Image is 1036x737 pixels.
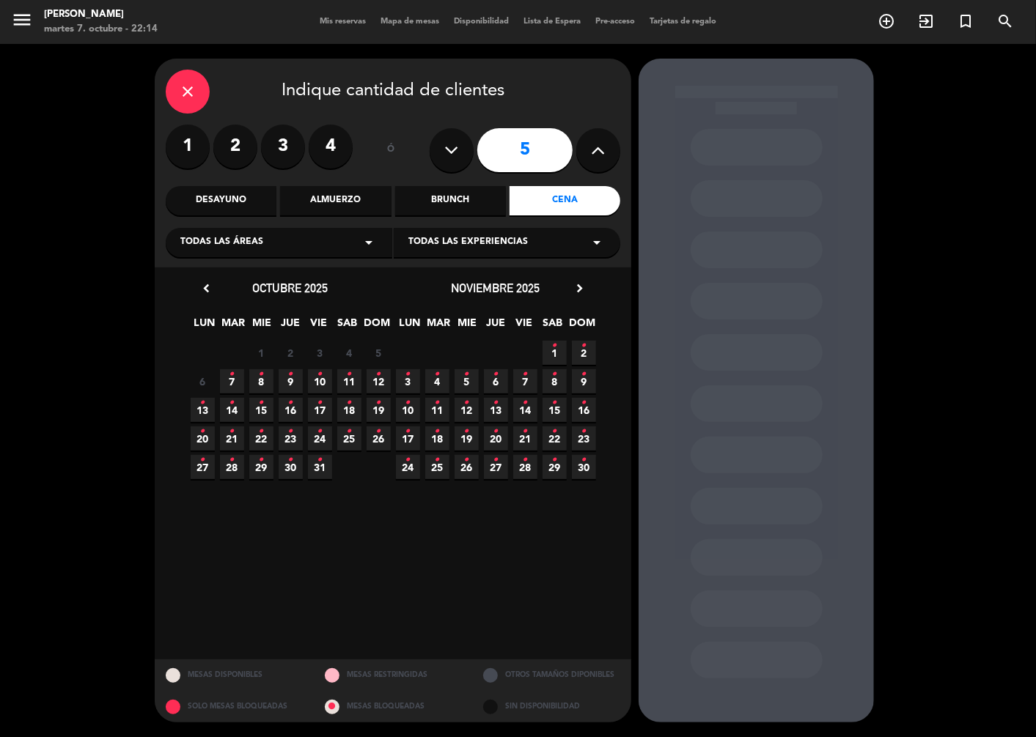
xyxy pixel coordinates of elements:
[314,659,473,691] div: MESAS RESTRINGIDAS
[180,235,263,250] span: Todas las áreas
[191,455,215,479] span: 27
[516,18,588,26] span: Lista de Espera
[493,391,499,415] i: •
[464,391,469,415] i: •
[221,314,246,338] span: MAR
[308,426,332,451] span: 24
[513,455,537,479] span: 28
[200,391,205,415] i: •
[337,398,361,422] span: 18
[452,281,540,295] span: noviembre 2025
[513,398,537,422] span: 14
[472,659,631,691] div: OTROS TAMAÑOS DIPONIBLES
[396,369,420,393] span: 3
[314,691,473,722] div: MESAS BLOQUEADAS
[367,369,391,393] span: 12
[472,691,631,722] div: SIN DISPONIBILIDAD
[308,398,332,422] span: 17
[435,448,440,472] i: •
[395,186,506,215] div: Brunch
[367,341,391,365] span: 5
[259,363,264,386] i: •
[581,420,587,443] i: •
[493,363,499,386] i: •
[513,369,537,393] span: 7
[543,341,567,365] span: 1
[396,455,420,479] span: 24
[493,420,499,443] i: •
[200,448,205,472] i: •
[220,455,244,479] span: 28
[220,426,244,451] span: 21
[312,18,373,26] span: Mis reservas
[541,314,565,338] span: SAB
[249,369,273,393] span: 8
[220,398,244,422] span: 14
[249,426,273,451] span: 22
[484,455,508,479] span: 27
[308,341,332,365] span: 3
[229,391,235,415] i: •
[484,426,508,451] span: 20
[523,448,528,472] i: •
[347,420,352,443] i: •
[405,363,411,386] i: •
[581,363,587,386] i: •
[408,235,528,250] span: Todas las experiencias
[220,369,244,393] span: 7
[957,12,974,30] i: turned_in_not
[199,281,214,296] i: chevron_left
[552,391,557,415] i: •
[279,314,303,338] span: JUE
[435,363,440,386] i: •
[588,234,606,251] i: arrow_drop_down
[376,363,381,386] i: •
[166,70,620,114] div: Indique cantidad de clientes
[308,455,332,479] span: 31
[249,455,273,479] span: 29
[543,426,567,451] span: 22
[288,391,293,415] i: •
[455,455,479,479] span: 26
[543,455,567,479] span: 29
[213,125,257,168] label: 2
[484,369,508,393] span: 6
[200,420,205,443] i: •
[308,369,332,393] span: 10
[193,314,217,338] span: LUN
[11,9,33,31] i: menu
[398,314,422,338] span: LUN
[376,420,381,443] i: •
[455,426,479,451] span: 19
[337,341,361,365] span: 4
[552,334,557,358] i: •
[513,426,537,451] span: 21
[259,420,264,443] i: •
[307,314,331,338] span: VIE
[155,659,314,691] div: MESAS DISPONIBLES
[917,12,935,30] i: exit_to_app
[572,281,587,296] i: chevron_right
[425,398,449,422] span: 11
[367,125,415,176] div: ó
[367,426,391,451] span: 26
[279,455,303,479] span: 30
[435,420,440,443] i: •
[191,426,215,451] span: 20
[259,391,264,415] i: •
[455,314,480,338] span: MIE
[288,420,293,443] i: •
[543,369,567,393] span: 8
[166,186,276,215] div: Desayuno
[364,314,389,338] span: DOM
[259,448,264,472] i: •
[581,334,587,358] i: •
[878,12,895,30] i: add_circle_outline
[280,186,391,215] div: Almuerzo
[360,234,378,251] i: arrow_drop_down
[427,314,451,338] span: MAR
[44,22,158,37] div: martes 7. octubre - 22:14
[425,426,449,451] span: 18
[317,448,323,472] i: •
[166,125,210,168] label: 1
